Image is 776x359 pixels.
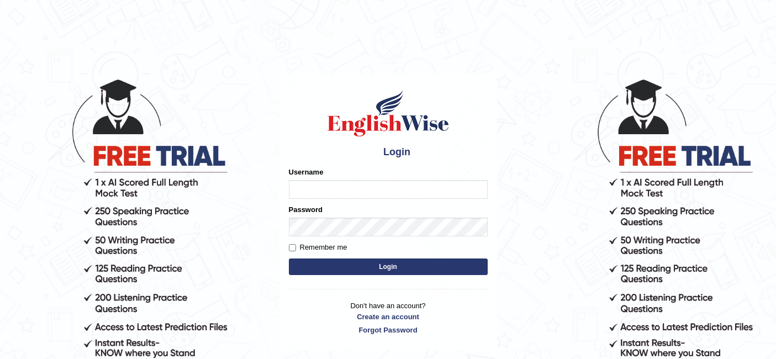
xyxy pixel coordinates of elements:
[289,242,347,253] label: Remember me
[289,244,296,251] input: Remember me
[289,325,488,335] a: Forgot Password
[289,204,323,215] label: Password
[289,167,324,177] label: Username
[289,312,488,322] a: Create an account
[289,258,488,275] button: Login
[289,144,488,161] h4: Login
[289,300,488,335] p: Don't have an account?
[325,88,451,138] img: Logo of English Wise sign in for intelligent practice with AI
